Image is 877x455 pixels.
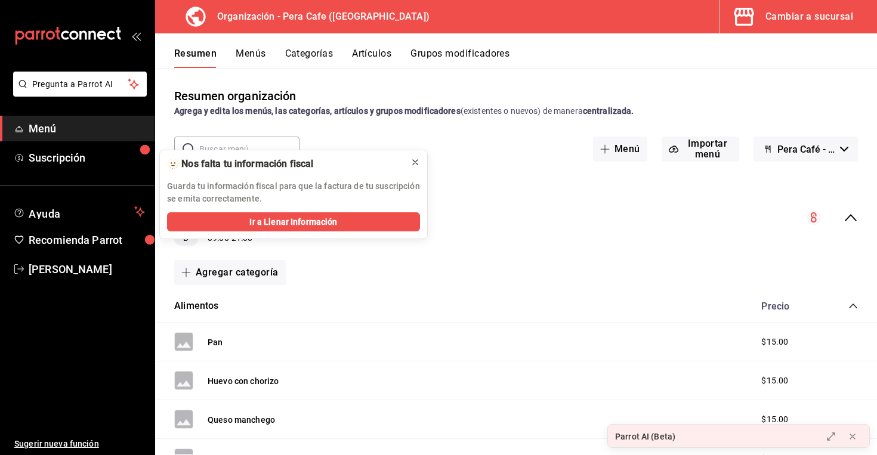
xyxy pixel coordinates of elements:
[13,72,147,97] button: Pregunta a Parrot AI
[208,414,275,426] button: Queso manchego
[29,205,129,219] span: Ayuda
[199,137,299,161] input: Buscar menú
[29,150,145,166] span: Suscripción
[285,48,333,68] button: Categorías
[352,48,391,68] button: Artículos
[848,301,858,311] button: collapse-category-row
[410,48,509,68] button: Grupos modificadores
[174,260,286,285] button: Agregar categoría
[174,106,461,116] strong: Agrega y edita los menús, las categorías, artículos y grupos modificadores
[662,137,739,162] button: Importar menú
[754,137,858,162] button: Pera Café - Borrador
[14,438,145,450] span: Sugerir nueva función
[8,86,147,99] a: Pregunta a Parrot AI
[32,78,128,91] span: Pregunta a Parrot AI
[765,8,853,25] div: Cambiar a sucursal
[761,413,788,426] span: $15.00
[174,87,297,105] div: Resumen organización
[777,144,835,155] span: Pera Café - Borrador
[155,181,877,255] div: collapse-menu-row
[583,106,634,116] strong: centralizada.
[208,10,430,24] h3: Organización - Pera Cafe ([GEOGRAPHIC_DATA])
[761,374,788,387] span: $15.00
[761,336,788,348] span: $15.00
[174,299,219,313] button: Alimentos
[249,216,337,228] span: Ir a Llenar Información
[174,48,877,68] div: navigation tabs
[131,31,141,41] button: open_drawer_menu
[29,261,145,277] span: [PERSON_NAME]
[167,212,420,231] button: Ir a Llenar Información
[236,48,265,68] button: Menús
[167,157,401,171] div: 🫥 Nos falta tu información fiscal
[593,137,647,162] button: Menú
[749,301,826,312] div: Precio
[167,180,420,205] p: Guarda tu información fiscal para que la factura de tu suscripción se emita correctamente.
[29,120,145,137] span: Menú
[208,375,279,387] button: Huevo con chorizo
[174,48,217,68] button: Resumen
[615,431,675,443] div: Parrot AI (Beta)
[29,232,145,248] span: Recomienda Parrot
[174,105,858,117] div: (existentes o nuevos) de manera
[208,336,223,348] button: Pan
